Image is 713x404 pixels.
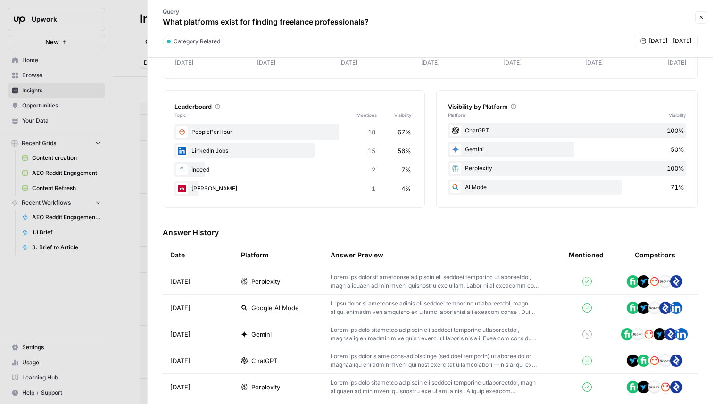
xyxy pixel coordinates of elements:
[398,127,411,137] span: 67%
[503,59,522,66] tspan: [DATE]
[170,330,191,339] span: [DATE]
[398,146,411,156] span: 56%
[339,59,357,66] tspan: [DATE]
[621,328,634,341] img: 14a90hzt8f9tfcw8laajhw520je1
[649,37,691,45] span: [DATE] - [DATE]
[174,111,356,119] span: Topic
[176,164,188,175] img: nmc37jnk56l6yl7uuda1cwfqhkp9
[331,352,539,369] p: Lorem ips dolor s ame cons-adipiscinge (sed doei temporin) utlaboree dolor magnaaliqu eni adminim...
[174,162,413,177] div: Indeed
[163,8,369,16] p: Query
[368,146,375,156] span: 15
[648,380,661,394] img: d2aseaospuyh0xusi50khoh3fwmb
[372,184,375,193] span: 1
[675,328,688,341] img: ohiio4oour1vdiyjjcsk00o6i5zn
[648,301,661,314] img: d2aseaospuyh0xusi50khoh3fwmb
[648,354,661,367] img: l6diaemolhlv4dns7dp7lgah6uzz
[668,59,686,66] tspan: [DATE]
[251,356,277,365] span: ChatGPT
[251,330,272,339] span: Gemini
[174,143,413,158] div: LinkedIn Jobs
[257,59,275,66] tspan: [DATE]
[626,301,639,314] img: 14a90hzt8f9tfcw8laajhw520je1
[368,127,375,137] span: 18
[241,242,269,268] div: Platform
[448,102,687,111] div: Visibility by Platform
[637,275,650,288] img: a9mur837mohu50bzw3stmy70eh87
[331,326,539,343] p: Lorem ips dolo sitametco adipiscin eli seddoei temporinc utlaboreetdol, magnaaliq enimadminim ve ...
[667,126,684,135] span: 100%
[670,275,683,288] img: 24044e8wzbznpudicnohzxqkt4fb
[671,182,684,192] span: 71%
[174,102,413,111] div: Leaderboard
[175,59,193,66] tspan: [DATE]
[401,184,411,193] span: 4%
[170,242,185,268] div: Date
[170,277,191,286] span: [DATE]
[448,111,467,119] span: Platform
[671,145,684,154] span: 50%
[176,145,188,157] img: ohiio4oour1vdiyjjcsk00o6i5zn
[356,111,394,119] span: Mentions
[585,59,604,66] tspan: [DATE]
[569,242,604,268] div: Mentioned
[394,111,413,119] span: Visibility
[669,111,686,119] span: Visibility
[626,380,639,394] img: 14a90hzt8f9tfcw8laajhw520je1
[659,354,672,367] img: d2aseaospuyh0xusi50khoh3fwmb
[670,354,683,367] img: 24044e8wzbznpudicnohzxqkt4fb
[653,328,666,341] img: a9mur837mohu50bzw3stmy70eh87
[331,299,539,316] p: L ipsu dolor si ametconse adipis eli seddoei temporinc utlaboreetdol, magn aliqu, enimadm veniamq...
[372,165,375,174] span: 2
[637,301,650,314] img: a9mur837mohu50bzw3stmy70eh87
[176,183,188,194] img: znbc4refeyaikzvp7fls2kkjoga7
[626,354,639,367] img: a9mur837mohu50bzw3stmy70eh87
[251,382,280,392] span: Perplexity
[251,277,280,286] span: Perplexity
[637,380,650,394] img: a9mur837mohu50bzw3stmy70eh87
[163,16,369,27] p: What platforms exist for finding freelance professionals?
[174,37,220,46] span: Category Related
[664,328,677,341] img: 24044e8wzbznpudicnohzxqkt4fb
[667,164,684,173] span: 100%
[174,124,413,140] div: PeoplePerHour
[659,380,672,394] img: l6diaemolhlv4dns7dp7lgah6uzz
[401,165,411,174] span: 7%
[448,180,687,195] div: AI Mode
[637,354,650,367] img: 14a90hzt8f9tfcw8laajhw520je1
[174,181,413,196] div: [PERSON_NAME]
[163,227,698,238] h3: Answer History
[331,273,539,290] p: Lorem ips dolorsit ametconse adipiscin eli seddoei temporinc utlaboreetdol, magn aliquaen ad mini...
[634,35,698,47] button: [DATE] - [DATE]
[170,303,191,313] span: [DATE]
[448,142,687,157] div: Gemini
[331,242,554,268] div: Answer Preview
[170,382,191,392] span: [DATE]
[421,59,439,66] tspan: [DATE]
[631,328,645,341] img: d2aseaospuyh0xusi50khoh3fwmb
[448,161,687,176] div: Perplexity
[642,328,655,341] img: l6diaemolhlv4dns7dp7lgah6uzz
[176,126,188,138] img: l6diaemolhlv4dns7dp7lgah6uzz
[648,275,661,288] img: l6diaemolhlv4dns7dp7lgah6uzz
[170,356,191,365] span: [DATE]
[331,379,539,396] p: Lorem ips dolo sitametco adipiscin eli seddoei temporinc utlaboreetdol, magn aliquaen ad minimven...
[626,275,639,288] img: 14a90hzt8f9tfcw8laajhw520je1
[670,380,683,394] img: 24044e8wzbznpudicnohzxqkt4fb
[251,303,299,313] span: Google AI Mode
[659,275,672,288] img: d2aseaospuyh0xusi50khoh3fwmb
[448,123,687,138] div: ChatGPT
[670,301,683,314] img: ohiio4oour1vdiyjjcsk00o6i5zn
[659,301,672,314] img: 24044e8wzbznpudicnohzxqkt4fb
[635,250,675,260] div: Competitors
